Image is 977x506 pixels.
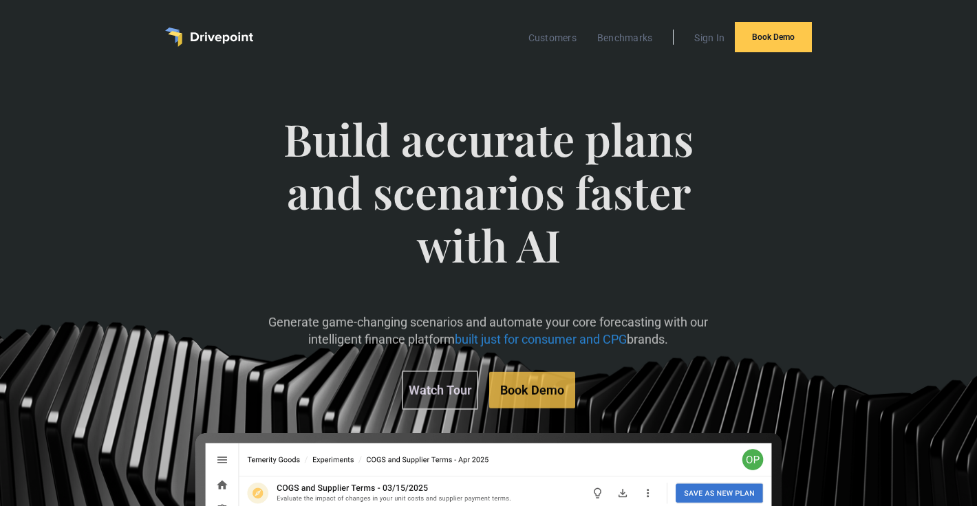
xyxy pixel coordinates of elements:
p: Generate game-changing scenarios and automate your core forecasting with our intelligent finance ... [267,313,709,348]
a: Book Demo [735,22,812,52]
a: Watch Tour [402,371,478,410]
a: Customers [522,29,583,47]
a: Sign In [687,29,731,47]
a: Benchmarks [590,29,660,47]
a: home [165,27,253,47]
span: built just for consumer and CPG [455,332,627,346]
span: Build accurate plans and scenarios faster with AI [267,113,709,298]
a: Book Demo [489,372,575,408]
